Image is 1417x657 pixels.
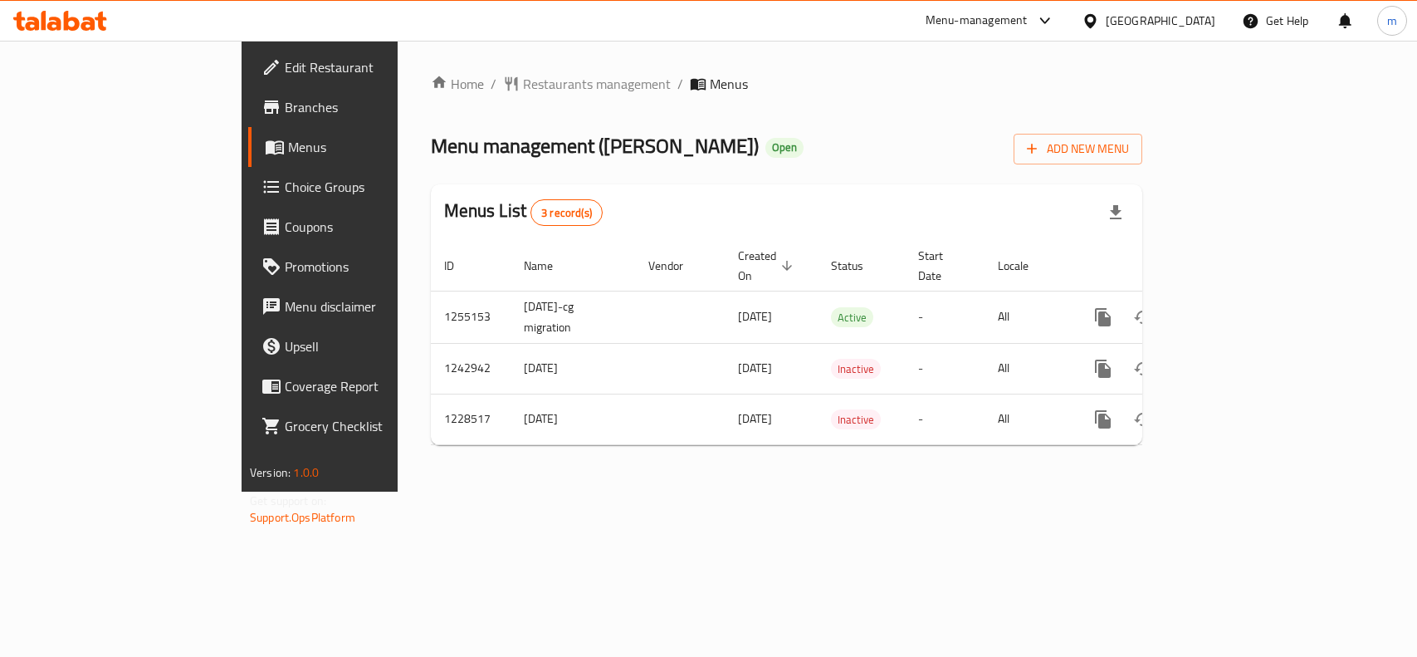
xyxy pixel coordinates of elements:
button: Add New Menu [1014,134,1142,164]
div: Menu-management [926,11,1028,31]
span: Branches [285,97,465,117]
span: [DATE] [738,357,772,379]
span: Name [524,256,574,276]
span: Menus [710,74,748,94]
span: Inactive [831,360,881,379]
td: All [985,343,1070,394]
span: Coverage Report [285,376,465,396]
li: / [677,74,683,94]
div: [GEOGRAPHIC_DATA] [1106,12,1215,30]
li: / [491,74,496,94]
button: more [1083,297,1123,337]
span: Menu disclaimer [285,297,465,316]
td: - [905,291,985,343]
span: Promotions [285,257,465,277]
a: Promotions [248,247,478,287]
span: Start Date [918,246,965,286]
td: [DATE] [511,394,635,444]
span: 1.0.0 [293,462,319,483]
a: Coupons [248,207,478,247]
div: Inactive [831,409,881,429]
a: Choice Groups [248,167,478,207]
a: Branches [248,87,478,127]
button: Change Status [1123,297,1163,337]
span: Add New Menu [1027,139,1129,159]
span: Created On [738,246,798,286]
span: Status [831,256,885,276]
span: Vendor [648,256,705,276]
span: Coupons [285,217,465,237]
a: Menus [248,127,478,167]
td: All [985,394,1070,444]
nav: breadcrumb [431,74,1142,94]
a: Coverage Report [248,366,478,406]
span: Menus [288,137,465,157]
span: Get support on: [250,490,326,512]
th: Actions [1070,241,1256,292]
button: Change Status [1123,400,1163,439]
button: more [1083,400,1123,439]
td: [DATE] [511,343,635,394]
div: Export file [1096,193,1136,233]
button: more [1083,349,1123,389]
a: Restaurants management [503,74,671,94]
span: 3 record(s) [531,205,602,221]
a: Upsell [248,326,478,366]
h2: Menus List [444,199,603,226]
a: Grocery Checklist [248,406,478,446]
span: Restaurants management [523,74,671,94]
span: [DATE] [738,306,772,327]
span: Grocery Checklist [285,416,465,436]
div: Open [765,138,804,158]
span: Locale [998,256,1050,276]
span: Active [831,308,873,327]
td: [DATE]-cg migration [511,291,635,343]
button: Change Status [1123,349,1163,389]
td: All [985,291,1070,343]
a: Edit Restaurant [248,47,478,87]
span: Upsell [285,336,465,356]
div: Inactive [831,359,881,379]
span: Edit Restaurant [285,57,465,77]
span: Menu management ( [PERSON_NAME] ) [431,127,759,164]
a: Support.OpsPlatform [250,507,355,528]
span: ID [444,256,476,276]
div: Total records count [530,199,603,226]
span: [DATE] [738,408,772,429]
span: m [1387,12,1397,30]
td: - [905,394,985,444]
span: Choice Groups [285,177,465,197]
a: Menu disclaimer [248,287,478,326]
span: Inactive [831,410,881,429]
div: Active [831,307,873,327]
span: Open [765,140,804,154]
span: Version: [250,462,291,483]
td: - [905,343,985,394]
table: enhanced table [431,241,1256,445]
